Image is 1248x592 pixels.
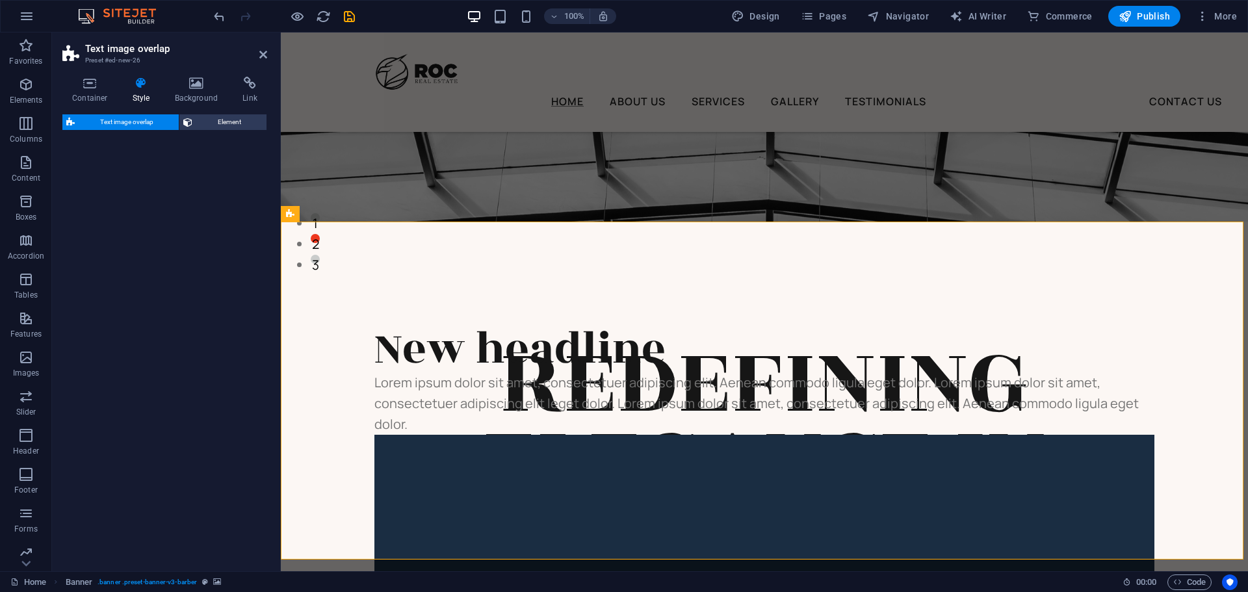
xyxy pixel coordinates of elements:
button: AI Writer [944,6,1011,27]
span: Navigator [867,10,929,23]
button: Commerce [1022,6,1098,27]
h4: Style [123,77,165,104]
span: Publish [1119,10,1170,23]
i: On resize automatically adjust zoom level to fit chosen device. [597,10,609,22]
a: Click to cancel selection. Double-click to open Pages [10,574,46,590]
i: This element contains a background [213,578,221,586]
button: Code [1167,574,1212,590]
button: reload [315,8,331,24]
button: Pages [796,6,851,27]
i: Undo: Add element (Ctrl+Z) [212,9,227,24]
h6: Session time [1123,574,1157,590]
i: Reload page [316,9,331,24]
p: Slider [16,407,36,417]
h6: 100% [564,8,584,24]
span: Design [731,10,780,23]
span: Pages [801,10,846,23]
h4: Container [62,77,123,104]
nav: breadcrumb [66,574,222,590]
p: Columns [10,134,42,144]
button: Click here to leave preview mode and continue editing [289,8,305,24]
span: . banner .preset-banner-v3-barber [97,574,197,590]
button: Publish [1108,6,1180,27]
p: Forms [14,524,38,534]
button: save [341,8,357,24]
p: Favorites [9,56,42,66]
i: This element is a customizable preset [202,578,208,586]
span: Element [196,114,263,130]
button: Text image overlap [62,114,179,130]
p: Header [13,446,39,456]
span: : [1145,577,1147,587]
h2: Text image overlap [85,43,267,55]
p: Accordion [8,251,44,261]
p: Footer [14,485,38,495]
button: 100% [544,8,590,24]
span: 00 00 [1136,574,1156,590]
i: Save (Ctrl+S) [342,9,357,24]
button: Design [726,6,785,27]
span: Code [1173,574,1206,590]
p: Features [10,329,42,339]
div: Design (Ctrl+Alt+Y) [726,6,785,27]
p: Boxes [16,212,37,222]
button: Navigator [862,6,934,27]
h4: Background [165,77,233,104]
span: Click to select. Double-click to edit [66,574,93,590]
p: Images [13,368,40,378]
p: Tables [14,290,38,300]
p: Content [12,173,40,183]
span: Text image overlap [79,114,175,130]
span: AI Writer [950,10,1006,23]
img: Editor Logo [75,8,172,24]
button: Usercentrics [1222,574,1238,590]
span: More [1196,10,1237,23]
h4: Link [233,77,267,104]
p: Elements [10,95,43,105]
h3: Preset #ed-new-26 [85,55,241,66]
button: More [1191,6,1242,27]
button: Element [179,114,266,130]
span: Commerce [1027,10,1093,23]
button: undo [211,8,227,24]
